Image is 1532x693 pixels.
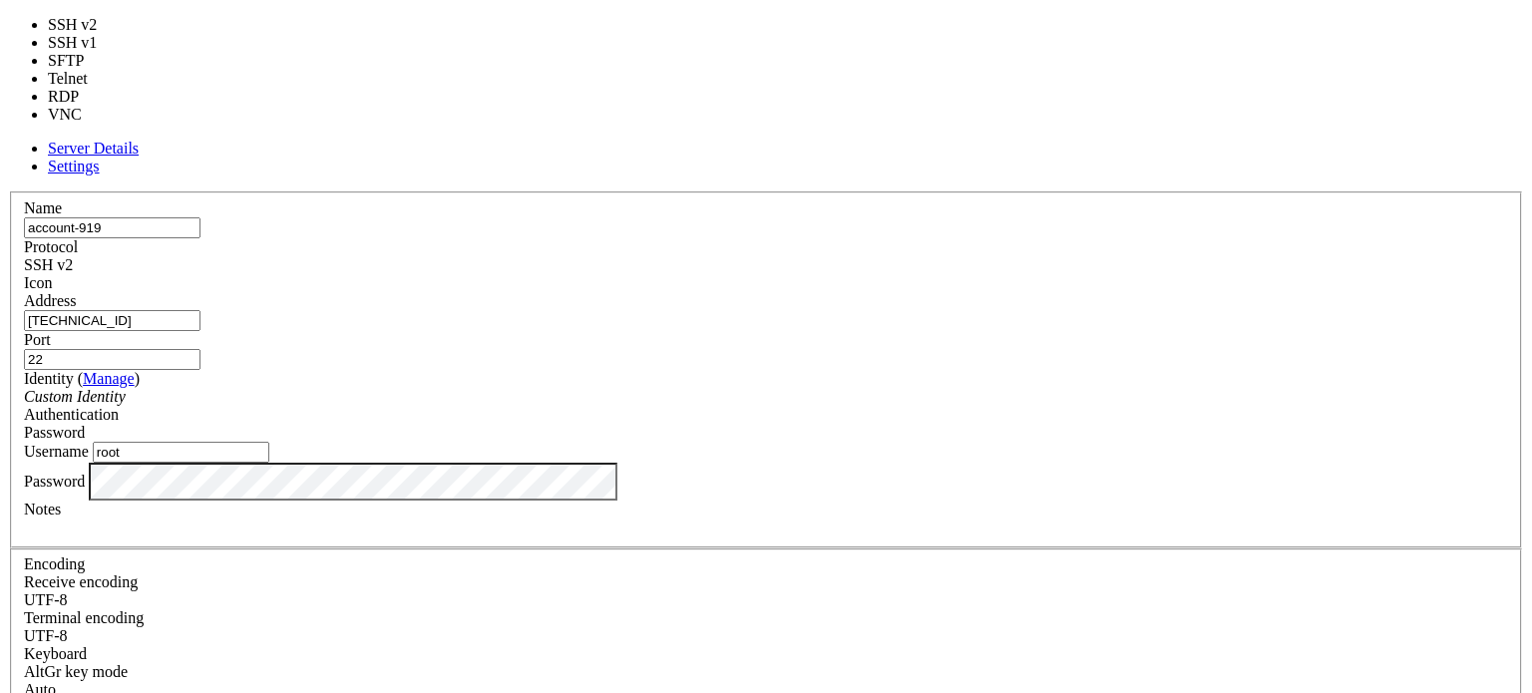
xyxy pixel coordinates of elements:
input: Host Name or IP [24,310,200,331]
label: Set the expected encoding for data received from the host. If the encodings do not match, visual ... [24,663,128,680]
div: SSH v2 [24,256,1508,274]
div: (31, 1) [268,25,276,42]
x-row: root@[TECHNICAL_ID]'s password: [8,25,1272,42]
label: Name [24,199,62,216]
li: RDP [48,88,121,106]
i: Custom Identity [24,388,126,405]
label: Protocol [24,238,78,255]
span: UTF-8 [24,627,68,644]
li: Telnet [48,70,121,88]
input: Server Name [24,217,200,238]
label: Address [24,292,76,309]
li: SSH v2 [48,16,121,34]
div: Password [24,424,1508,442]
label: Password [24,472,85,489]
li: SFTP [48,52,121,70]
a: Server Details [48,140,139,157]
span: SSH v2 [24,256,73,273]
label: Set the expected encoding for data received from the host. If the encodings do not match, visual ... [24,573,138,590]
label: The default terminal encoding. ISO-2022 enables character map translations (like graphics maps). ... [24,609,144,626]
label: Notes [24,501,61,518]
li: SSH v1 [48,34,121,52]
span: Password [24,424,85,441]
label: Identity [24,370,140,387]
input: Login Username [93,442,269,463]
div: UTF-8 [24,591,1508,609]
input: Port Number [24,349,200,370]
div: UTF-8 [24,627,1508,645]
label: Icon [24,274,52,291]
li: VNC [48,106,121,124]
x-row: Access denied [8,8,1272,25]
a: Manage [83,370,135,387]
label: Encoding [24,555,85,572]
label: Username [24,443,89,460]
a: Settings [48,158,100,174]
label: Authentication [24,406,119,423]
label: Port [24,331,51,348]
div: Custom Identity [24,388,1508,406]
label: Keyboard [24,645,87,662]
span: ( ) [78,370,140,387]
span: UTF-8 [24,591,68,608]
